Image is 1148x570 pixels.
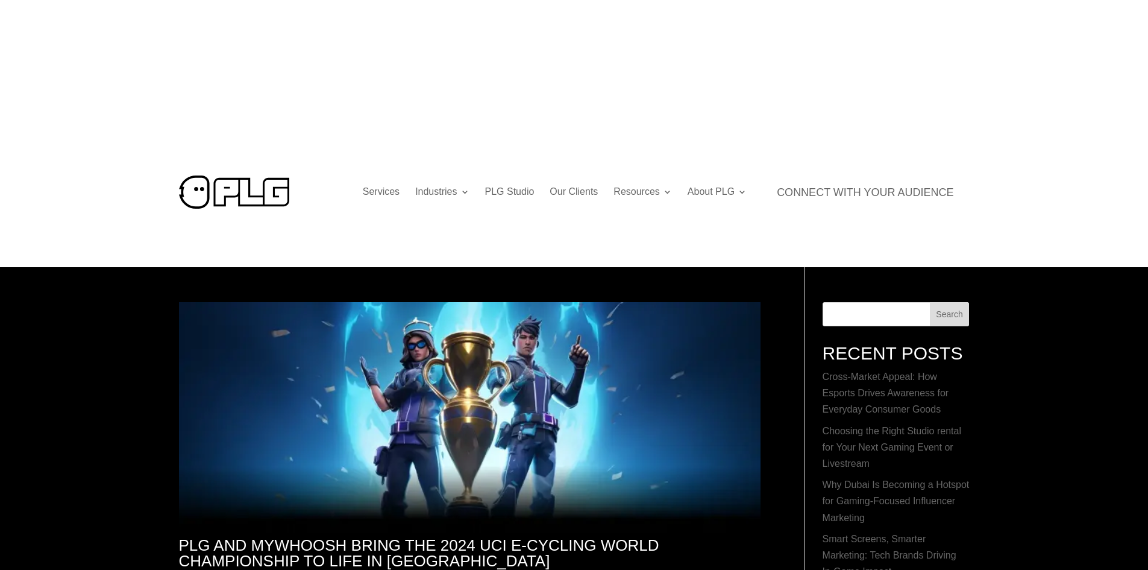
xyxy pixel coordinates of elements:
[485,176,535,209] a: PLG Studio
[363,176,400,209] a: Services
[179,302,761,533] img: PLG and MyWhoosh Bring the 2024 UCI e-Cycling World Championship to Life in Abu Dhabi
[613,176,671,209] a: Resources
[823,372,949,414] a: Cross-Market Appeal: How Esports Drives Awareness for Everyday Consumer Goods
[688,176,747,209] a: About PLG
[823,480,970,522] a: Why Dubai Is Becoming a Hotspot for Gaming-Focused Influencer Marketing
[823,344,970,369] h2: Recent Posts
[415,176,469,209] a: Industries
[179,536,659,570] a: PLG and MyWhoosh Bring the 2024 UCI e-Cycling World Championship to Life in [GEOGRAPHIC_DATA]
[762,176,968,209] a: Connect with Your Audience
[550,176,598,209] a: Our Clients
[930,302,970,326] button: Search
[823,426,961,469] a: Choosing the Right Studio rental for Your Next Gaming Event or Livestream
